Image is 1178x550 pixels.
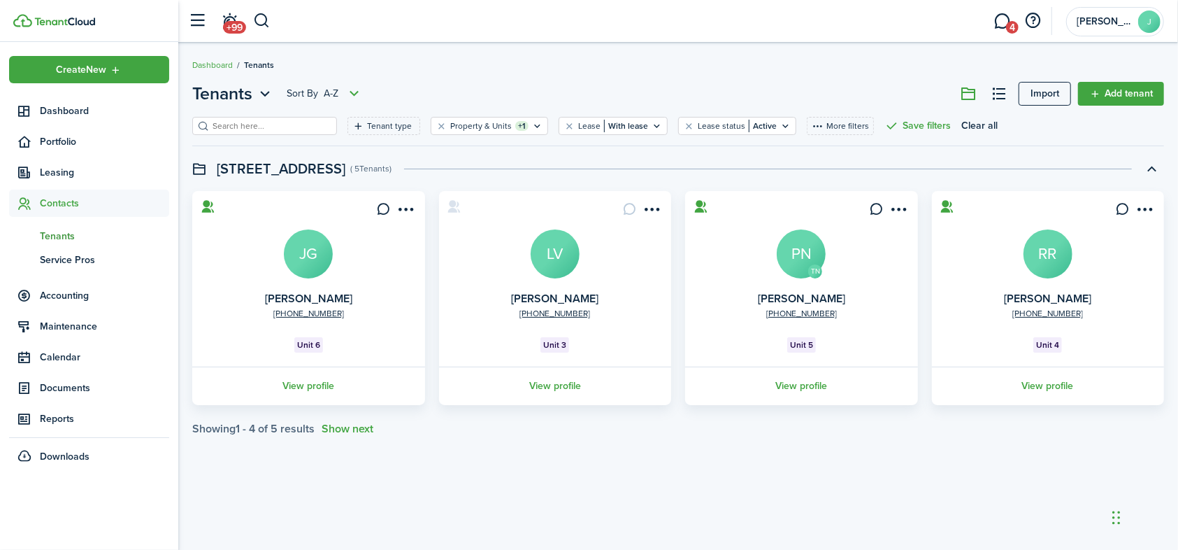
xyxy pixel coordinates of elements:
a: [PHONE_NUMBER] [273,307,344,320]
span: Unit 4 [1036,339,1059,351]
filter-tag-label: Tenant type [367,120,412,132]
button: Open sidebar [185,8,211,34]
swimlane-title: [STREET_ADDRESS] [217,158,345,179]
a: Notifications [217,3,243,39]
div: Drag [1112,497,1121,539]
span: Sort by [287,87,324,101]
swimlane-subtitle: ( 5 Tenants ) [350,162,392,175]
span: Tenants [244,59,274,71]
span: Calendar [40,350,169,365]
span: +99 [223,21,246,34]
a: [PERSON_NAME] [265,290,352,306]
button: Open menu [640,202,663,221]
filter-tag-label: Lease [578,120,601,132]
span: 4 [1006,21,1019,34]
span: Contacts [40,196,169,211]
span: Dashboard [40,104,169,118]
pagination-page-total: 1 - 4 of 5 [236,421,278,437]
a: Messaging [989,3,1016,39]
a: Dashboard [192,59,233,71]
a: Reports [9,405,169,432]
filter-tag-value: With lease [604,120,648,132]
avatar-text: TN [808,265,822,278]
button: Clear all [961,117,998,135]
filter-tag-counter: +1 [515,121,529,131]
filter-tag-label: Lease status [698,120,745,132]
img: TenantCloud [13,14,32,27]
filter-tag: Open filter [431,117,548,135]
button: Save filters [884,117,951,135]
a: RR [1023,230,1072,278]
a: View profile [190,367,427,405]
tenant-list-swimlane-item: Toggle accordion [192,191,1164,435]
button: Open menu [887,202,910,221]
filter-tag: Open filter [347,117,420,135]
button: Open menu [9,56,169,83]
img: TenantCloud [34,17,95,26]
span: Service Pros [40,253,169,267]
button: Sort byA-Z [287,85,363,102]
filter-tag-value: Active [749,120,777,132]
a: View profile [930,367,1167,405]
button: Search [253,9,271,33]
span: Unit 3 [543,339,566,351]
div: Showing results [192,423,315,435]
filter-tag-label: Property & Units [450,120,512,132]
button: Tenants [192,81,274,106]
a: View profile [683,367,920,405]
button: Open menu [287,85,363,102]
button: Open resource center [1021,9,1045,33]
span: Accounting [40,288,169,303]
span: Downloads [40,449,89,464]
a: [PHONE_NUMBER] [1012,307,1083,320]
avatar-text: J [1138,10,1161,33]
span: Reports [40,411,169,426]
span: Tenants [40,229,169,244]
a: Dashboard [9,97,169,125]
a: View profile [437,367,674,405]
a: LV [531,230,580,278]
a: [PHONE_NUMBER] [519,307,590,320]
button: Clear filter [683,120,695,132]
span: Tenants [192,81,252,106]
a: JG [284,230,333,278]
a: Import [1019,82,1071,106]
a: [PHONE_NUMBER] [766,307,837,320]
span: Create New [57,65,107,75]
a: PN [777,230,826,278]
a: [PERSON_NAME] [1004,290,1091,306]
span: Documents [40,381,169,395]
button: Clear filter [563,120,575,132]
a: [PERSON_NAME] [758,290,845,306]
button: Open menu [1133,202,1156,221]
button: Open menu [192,81,274,106]
filter-tag: Open filter [559,117,668,135]
input: Search here... [209,120,332,133]
button: Show next [322,423,373,435]
button: More filters [807,117,874,135]
a: Add tenant [1078,82,1164,106]
span: Maintenance [40,319,169,334]
iframe: Chat Widget [1108,483,1178,550]
span: Unit 6 [297,339,320,351]
span: John [1077,17,1133,27]
a: Tenants [9,224,169,248]
button: Toggle accordion [1140,157,1164,181]
span: Unit 5 [790,339,813,351]
button: Open menu [394,202,417,221]
a: Service Pros [9,248,169,272]
button: Clear filter [436,120,447,132]
span: Portfolio [40,134,169,149]
span: Leasing [40,165,169,180]
span: A-Z [324,87,338,101]
a: [PERSON_NAME] [511,290,598,306]
filter-tag: Open filter [678,117,796,135]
